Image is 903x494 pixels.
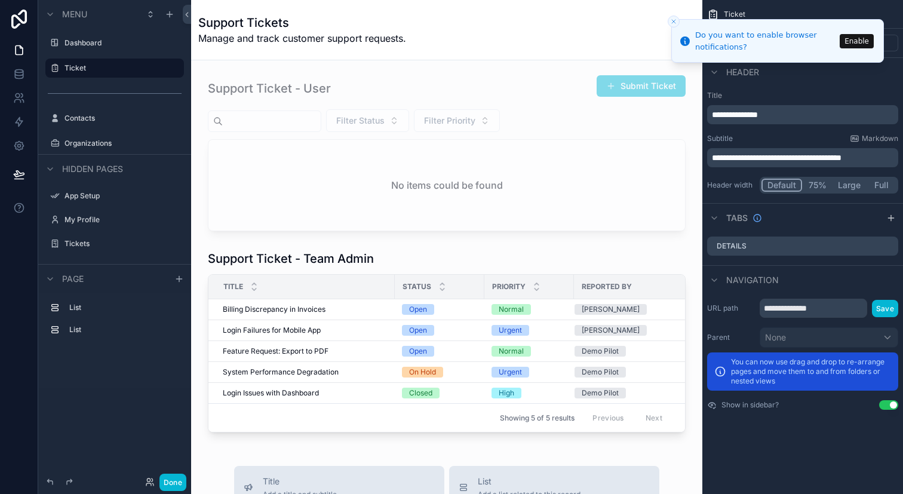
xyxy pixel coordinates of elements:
label: Ticket [64,63,177,73]
span: Page [62,273,84,285]
span: List [478,475,580,487]
button: Default [761,179,802,192]
label: Header width [707,180,755,190]
span: Hidden pages [62,163,123,175]
label: URL path [707,303,755,313]
button: Close toast [668,16,680,27]
div: scrollable content [707,148,898,167]
span: Title [263,475,337,487]
span: Manage and track customer support requests. [198,31,406,45]
label: Organizations [64,139,182,148]
span: Priority [492,282,526,292]
span: Menu [62,8,87,20]
span: Header [726,66,759,78]
label: Contacts [64,113,182,123]
button: None [760,327,898,348]
label: Title [707,91,898,100]
span: Ticket [724,10,745,19]
div: scrollable content [707,105,898,124]
label: My Profile [64,215,182,225]
label: Details [717,241,747,251]
a: Markdown [850,134,898,143]
button: Save [872,300,898,317]
span: None [765,332,786,343]
h1: Support Tickets [198,14,406,31]
span: Showing 5 of 5 results [500,413,575,423]
label: App Setup [64,191,182,201]
p: You can now use drag and drop to re-arrange pages and move them to and from folders or nested views [731,357,891,386]
button: 75% [802,179,833,192]
div: scrollable content [38,293,191,351]
span: Markdown [862,134,898,143]
label: Show in sidebar? [721,400,779,410]
button: Large [833,179,866,192]
label: List [69,325,179,335]
span: Reported By [582,282,632,292]
span: Title [223,282,243,292]
span: Tabs [726,212,748,224]
div: Do you want to enable browser notifications? [695,29,836,53]
label: List [69,303,179,312]
span: Navigation [726,274,779,286]
span: Status [403,282,431,292]
button: Done [159,474,186,491]
button: Full [866,179,896,192]
button: Enable [840,34,874,48]
label: Dashboard [64,38,182,48]
label: Parent [707,333,755,342]
label: Tickets [64,239,182,248]
label: Subtitle [707,134,733,143]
